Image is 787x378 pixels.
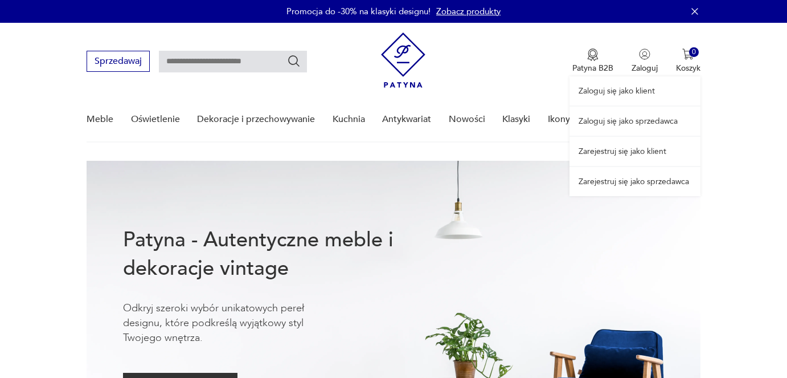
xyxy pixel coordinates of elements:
a: Kuchnia [333,97,365,141]
a: Dekoracje i przechowywanie [197,97,315,141]
a: Zaloguj się jako sprzedawca [569,107,700,136]
a: Nowości [449,97,485,141]
p: Odkryj szeroki wybór unikatowych pereł designu, które podkreślą wyjątkowy styl Twojego wnętrza. [123,301,339,346]
a: Zarejestruj się jako sprzedawca [569,167,700,196]
button: Szukaj [287,54,301,68]
a: Ikony designu [548,97,605,141]
button: Sprzedawaj [87,51,150,72]
a: Zaloguj się jako klient [569,76,700,105]
a: Meble [87,97,113,141]
a: Oświetlenie [131,97,180,141]
a: Klasyki [502,97,530,141]
a: Zobacz produkty [436,6,501,17]
img: Patyna - sklep z meblami i dekoracjami vintage [381,32,425,88]
h1: Patyna - Autentyczne meble i dekoracje vintage [123,226,431,283]
a: Antykwariat [382,97,431,141]
p: Koszyk [676,63,700,74]
a: Zarejestruj się jako klient [569,137,700,166]
p: Promocja do -30% na klasyki designu! [286,6,431,17]
a: Sprzedawaj [87,58,150,66]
